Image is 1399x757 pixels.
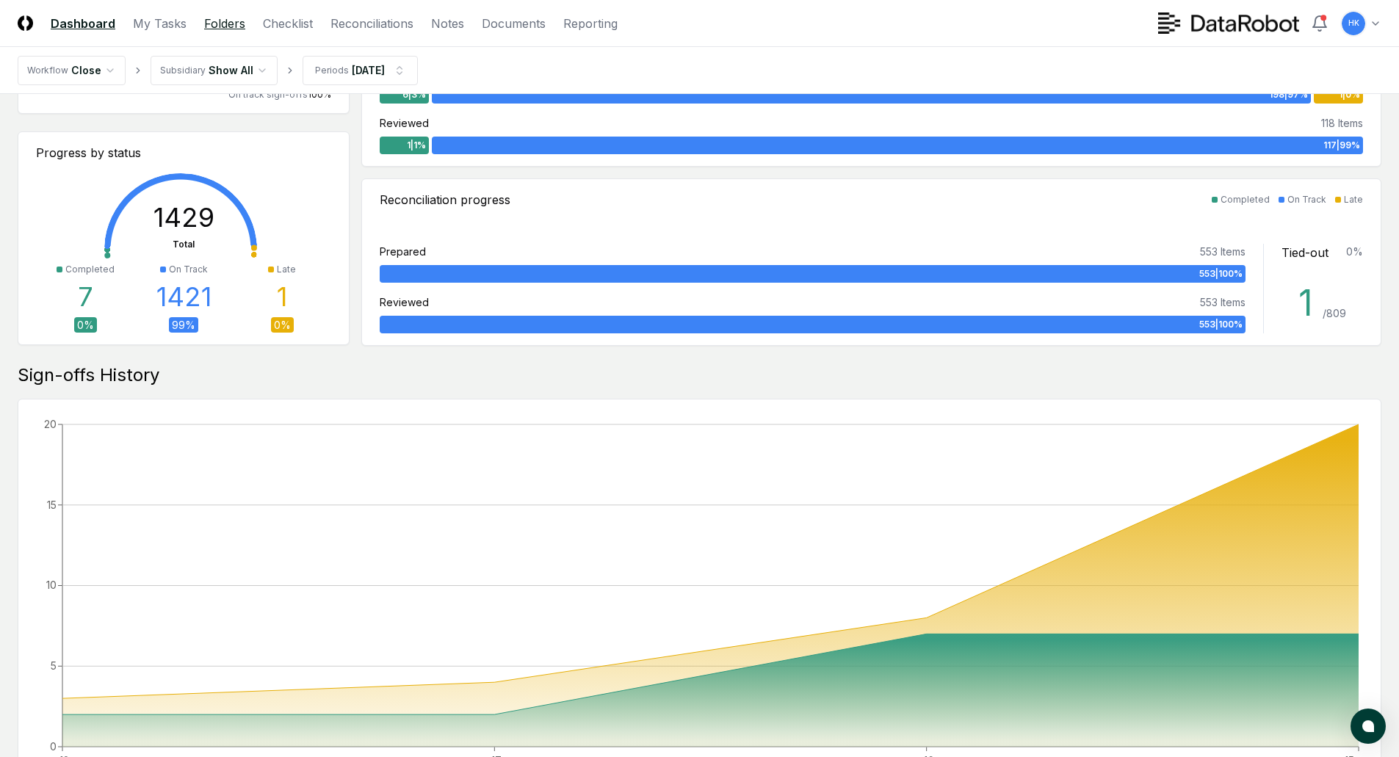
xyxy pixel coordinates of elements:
img: Logo [18,15,33,31]
button: atlas-launcher [1351,709,1386,744]
div: On Track [1287,193,1326,206]
div: Progress by status [36,144,331,162]
div: 0 % [1346,244,1363,261]
a: Dashboard [51,15,115,32]
div: Sign-offs History [18,363,1381,387]
a: Notes [431,15,464,32]
div: / 809 [1323,305,1346,321]
a: Reporting [563,15,618,32]
div: [DATE] [352,62,385,78]
span: 1 | 0 % [1339,88,1360,101]
tspan: 0 [50,740,57,753]
div: 7 [78,282,93,311]
tspan: 5 [51,659,57,672]
tspan: 10 [46,579,57,591]
nav: breadcrumb [18,56,418,85]
div: 0 % [74,317,97,333]
span: 553 | 100 % [1199,318,1243,331]
div: Subsidiary [160,64,206,77]
div: Tied-out [1281,244,1328,261]
span: 1 | 1 % [407,139,426,152]
span: HK [1348,18,1359,29]
div: Completed [1221,193,1270,206]
div: Prepared [380,244,426,259]
a: Reconciliations [330,15,413,32]
div: Completed [65,263,115,276]
tspan: 15 [47,499,57,511]
button: HK [1340,10,1367,37]
button: Periods[DATE] [303,56,418,85]
span: 553 | 100 % [1199,267,1243,280]
div: 553 Items [1200,244,1246,259]
div: Reviewed [380,294,429,310]
div: Late [1344,193,1363,206]
img: DataRobot logo [1158,12,1299,34]
div: Periods [315,64,349,77]
div: 553 Items [1200,294,1246,310]
div: 1 [1298,286,1323,321]
div: Reviewed [380,115,429,131]
div: 1 [277,282,287,311]
div: 0 % [271,317,294,333]
tspan: 20 [44,418,57,430]
span: 100 % [308,89,331,100]
span: 198 | 97 % [1269,88,1308,101]
a: My Tasks [133,15,187,32]
a: Documents [482,15,546,32]
span: 6 | 3 % [402,88,426,101]
a: Checklist [263,15,313,32]
div: Reconciliation progress [380,191,510,209]
a: Reconciliation progressCompletedOn TrackLatePrepared553 Items553|100%Reviewed553 Items553|100%Tie... [361,178,1381,346]
span: 117 | 99 % [1323,139,1360,152]
a: Folders [204,15,245,32]
span: On track sign-offs [228,89,308,100]
div: Workflow [27,64,68,77]
div: 118 Items [1321,115,1363,131]
div: Late [277,263,296,276]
